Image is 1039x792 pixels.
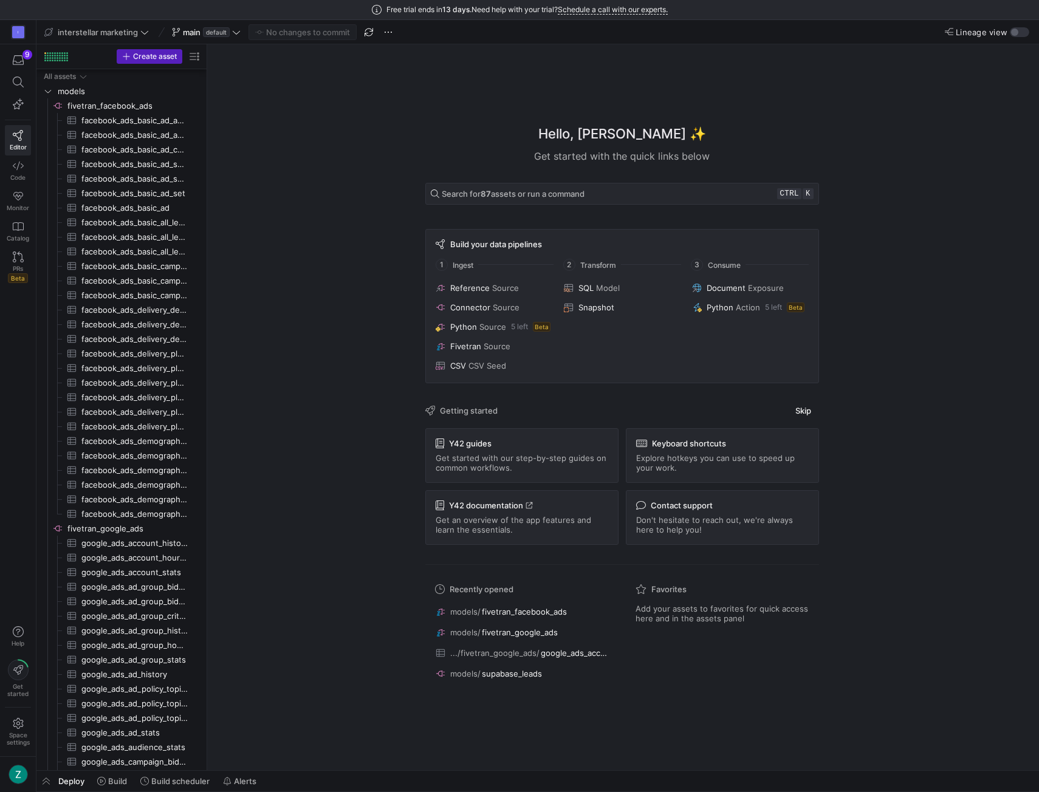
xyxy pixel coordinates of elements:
button: maindefault [169,24,244,40]
span: google_ads_account_history​​​​​​​​​ [81,536,188,550]
a: Y42 documentationGet an overview of the app features and learn the essentials. [425,490,619,545]
span: CSV Seed [468,361,506,370]
span: supabase_leads [482,669,542,678]
span: google_ads_ad_group_criterion_history​​​​​​​​​ [81,609,188,623]
button: SQLModel [561,281,682,295]
span: Get started with our step-by-step guides on common workflows. [436,453,608,473]
a: facebook_ads_demographics_dma_region​​​​​​​​​ [41,463,202,477]
span: models/ [450,627,481,637]
div: Press SPACE to select this row. [41,390,202,405]
div: Press SPACE to select this row. [41,113,202,128]
div: Press SPACE to select this row. [41,361,202,375]
span: Code [10,174,26,181]
span: facebook_ads_basic_campaign​​​​​​​​​ [81,288,188,302]
a: facebook_ads_basic_campaign_cost_per_action_type​​​​​​​​​ [41,273,202,288]
span: fivetran_google_ads​​​​​​​​ [67,522,200,536]
span: google_ads_ad_policy_topic_evidence_history​​​​​​​​​ [81,697,188,711]
span: facebook_ads_delivery_device_actions​​​​​​​​​ [81,303,188,317]
span: Recently opened [450,584,513,594]
div: Press SPACE to select this row. [41,492,202,507]
a: google_ads_campaign_bidding_strategy_history​​​​​​​​​ [41,754,202,769]
a: google_ads_ad_group_stats​​​​​​​​​ [41,652,202,667]
a: facebook_ads_delivery_platform_cost_per_action_type​​​​​​​​​ [41,405,202,419]
span: Free trial ends in Need help with your trial? [386,5,668,14]
span: Lineage view [956,27,1007,37]
span: google_ads_audience_stats​​​​​​​​​ [81,740,188,754]
span: Get an overview of the app features and learn the essentials. [436,515,608,534]
div: Press SPACE to select this row. [41,477,202,492]
div: Press SPACE to select this row. [41,725,202,740]
a: facebook_ads_basic_ad_cost_per_action_type​​​​​​​​​ [41,142,202,157]
div: Press SPACE to select this row. [41,696,202,711]
span: facebook_ads_basic_campaign_actions​​​​​​​​​ [81,259,188,273]
span: facebook_ads_basic_all_levels_actions​​​​​​​​​ [81,216,188,230]
span: interstellar marketing [58,27,138,37]
div: Press SPACE to select this row. [41,565,202,579]
div: Press SPACE to select this row. [41,259,202,273]
span: google_ads_campaign_bidding_strategy_history​​​​​​​​​ [81,755,188,769]
div: Press SPACE to select this row. [41,507,202,521]
a: facebook_ads_basic_ad_set_actions​​​​​​​​​ [41,157,202,171]
div: Press SPACE to select this row. [41,84,202,98]
button: models/supabase_leads [433,666,611,681]
a: facebook_ads_demographics_region_actions​​​​​​​​​ [41,477,202,492]
span: Action [736,302,760,312]
a: Code [5,155,31,186]
div: Press SPACE to select this row. [41,332,202,346]
a: google_ads_ad_policy_topic_constraint_history​​​​​​​​​ [41,681,202,696]
button: ConnectorSource [433,300,554,315]
span: facebook_ads_delivery_device_cost_per_action_type​​​​​​​​​ [81,318,188,332]
span: 5 left [765,303,782,312]
a: google_ads_ad_group_history​​​​​​​​​ [41,623,202,638]
span: 5 left [511,323,528,331]
a: google_ads_ad_group_hourly_stats​​​​​​​​​ [41,638,202,652]
span: facebook_ads_demographics_region​​​​​​​​​ [81,507,188,521]
div: Press SPACE to select this row. [41,623,202,638]
button: PythonAction5 leftBeta [690,300,811,315]
span: facebook_ads_demographics_dma_region​​​​​​​​​ [81,463,188,477]
span: Beta [787,302,804,312]
span: facebook_ads_demographics_dma_region_actions​​​​​​​​​ [81,434,188,448]
span: Add your assets to favorites for quick access here and in the assets panel [636,604,809,623]
button: Help [5,621,31,652]
div: Press SPACE to select this row. [41,463,202,477]
button: Snapshot [561,300,682,315]
span: .../fivetran_google_ads/ [450,648,540,658]
button: Alerts [218,771,262,791]
a: facebook_ads_demographics_region_cost_per_action_type​​​​​​​​​ [41,492,202,507]
span: Reference [450,283,490,293]
span: Source [484,341,510,351]
button: CSVCSV Seed [433,358,554,373]
span: Keyboard shortcuts [652,439,726,448]
span: default [203,27,230,37]
span: Python [450,322,477,332]
span: facebook_ads_basic_ad_action_values​​​​​​​​​ [81,114,188,128]
span: fivetran_facebook_ads​​​​​​​​ [67,99,200,113]
span: CSV [450,361,466,370]
a: google_ads_account_history​​​​​​​​​ [41,536,202,550]
span: Model [596,283,620,293]
div: Press SPACE to select this row. [41,681,202,696]
span: models/ [450,669,481,678]
span: Python [707,302,733,312]
a: Catalog [5,216,31,247]
span: Deploy [58,776,84,786]
span: google_ads_ad_policy_topic_history​​​​​​​​​ [81,711,188,725]
span: facebook_ads_delivery_platform_and_device​​​​​​​​​ [81,391,188,405]
div: 9 [22,50,32,60]
span: Source [479,322,506,332]
span: Create asset [133,52,177,61]
div: Press SPACE to select this row. [41,740,202,754]
span: google_ads_ad_group_history​​​​​​​​​ [81,624,188,638]
span: Beta [8,273,28,283]
a: google_ads_ad_history​​​​​​​​​ [41,667,202,681]
div: Press SPACE to select this row. [41,711,202,725]
span: facebook_ads_delivery_device​​​​​​​​​ [81,332,188,346]
span: facebook_ads_demographics_region_cost_per_action_type​​​​​​​​​ [81,493,188,507]
span: Source [492,283,519,293]
span: Build [108,776,127,786]
span: Catalog [7,234,29,242]
span: Snapshot [578,302,614,312]
div: Press SPACE to select this row. [41,667,202,681]
span: Skip [795,406,811,415]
